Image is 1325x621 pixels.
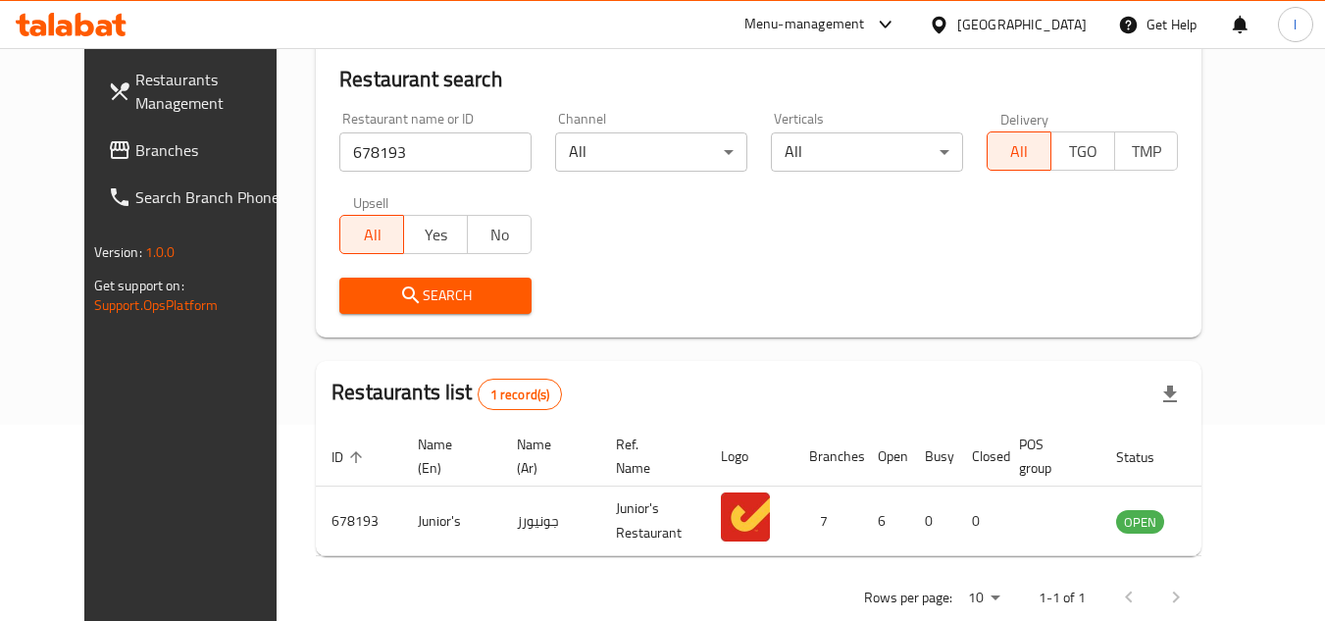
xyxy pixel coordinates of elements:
div: All [771,132,963,172]
input: Search for restaurant name or ID.. [339,132,532,172]
th: Open [862,427,909,487]
div: [GEOGRAPHIC_DATA] [957,14,1087,35]
span: All [348,221,396,249]
span: 1.0.0 [145,239,176,265]
table: enhanced table [316,427,1271,556]
span: ID [331,445,369,469]
a: Branches [92,127,306,174]
button: TMP [1114,131,1179,171]
a: Restaurants Management [92,56,306,127]
h2: Restaurants list [331,378,562,410]
td: 678193 [316,487,402,556]
button: No [467,215,532,254]
span: Search [355,284,516,308]
th: Branches [793,427,862,487]
button: All [339,215,404,254]
td: 0 [909,487,956,556]
td: 0 [956,487,1003,556]
span: Name (Ar) [517,433,577,480]
span: Name (En) [418,433,478,480]
th: Logo [705,427,793,487]
td: جونيورز [501,487,600,556]
span: TMP [1123,137,1171,166]
div: Rows per page: [960,584,1007,613]
th: Closed [956,427,1003,487]
p: Rows per page: [864,586,952,610]
span: POS group [1019,433,1077,480]
div: OPEN [1116,510,1164,534]
span: Yes [412,221,460,249]
p: 1-1 of 1 [1039,586,1086,610]
span: No [476,221,524,249]
img: Junior's [721,492,770,542]
span: TGO [1059,137,1107,166]
span: All [995,137,1044,166]
td: Junior's Restaurant [600,487,705,556]
span: 1 record(s) [479,386,562,404]
span: l [1294,14,1297,35]
td: 6 [862,487,909,556]
td: 7 [793,487,862,556]
span: Version: [94,239,142,265]
button: All [987,131,1051,171]
span: Branches [135,138,290,162]
span: Get support on: [94,273,184,298]
td: Junior's [402,487,501,556]
button: TGO [1050,131,1115,171]
div: Total records count [478,379,563,410]
div: All [555,132,747,172]
label: Upsell [353,195,389,209]
a: Support.OpsPlatform [94,292,219,318]
label: Delivery [1000,112,1049,126]
span: Ref. Name [616,433,682,480]
button: Yes [403,215,468,254]
h2: Restaurant search [339,65,1178,94]
span: Restaurants Management [135,68,290,115]
button: Search [339,278,532,314]
a: Search Branch Phone [92,174,306,221]
span: OPEN [1116,511,1164,534]
div: Menu-management [744,13,865,36]
span: Status [1116,445,1180,469]
th: Busy [909,427,956,487]
span: Search Branch Phone [135,185,290,209]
